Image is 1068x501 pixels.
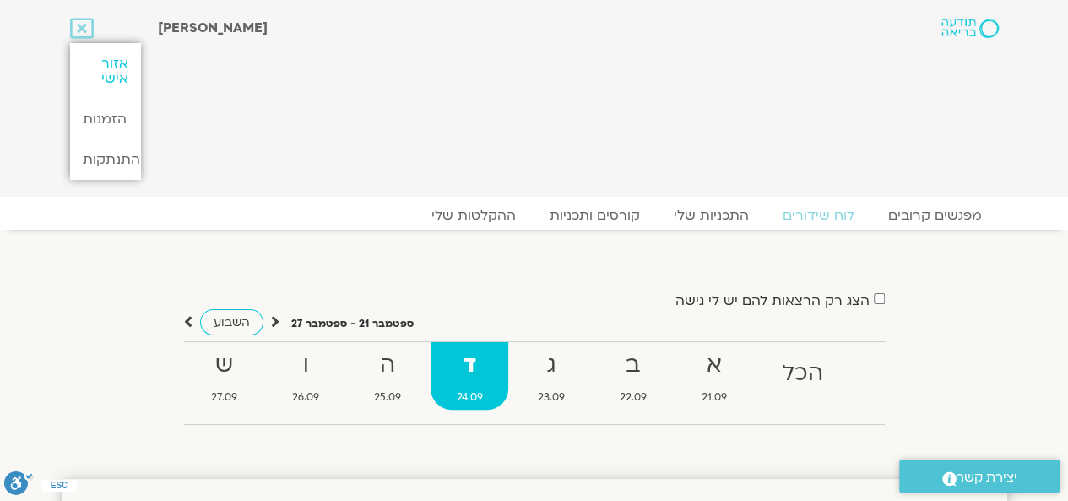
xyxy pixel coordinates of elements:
a: הכל [756,342,848,410]
a: הזמנות [70,99,141,139]
span: 23.09 [512,389,590,406]
strong: ו [267,346,345,384]
a: קורסים ותכניות [533,207,657,224]
strong: א [675,346,752,384]
a: מפגשים קרובים [871,207,999,224]
a: ו26.09 [267,342,345,410]
a: אזור אישי [70,43,141,99]
span: 27.09 [186,389,263,406]
strong: הכל [756,355,848,393]
a: א21.09 [675,342,752,410]
a: ש27.09 [186,342,263,410]
span: 25.09 [349,389,427,406]
span: 26.09 [267,389,345,406]
label: הצג רק הרצאות להם יש לי גישה [675,293,870,308]
strong: ב [594,346,672,384]
a: יצירת קשר [899,460,1060,493]
span: 21.09 [675,389,752,406]
strong: ש [186,346,263,384]
strong: ד [431,346,508,384]
a: לוח שידורים [766,207,871,224]
span: 22.09 [594,389,672,406]
nav: Menu [70,207,999,224]
span: 24.09 [431,389,508,406]
a: ד24.09 [431,342,508,410]
p: ספטמבר 21 - ספטמבר 27 [291,315,414,333]
strong: ג [512,346,590,384]
a: השבוע [200,309,263,335]
span: יצירת קשר [957,466,1017,489]
a: התכניות שלי [657,207,766,224]
span: השבוע [214,314,250,330]
a: ב22.09 [594,342,672,410]
a: ג23.09 [512,342,590,410]
span: [PERSON_NAME] [158,19,268,37]
a: התנתקות [70,139,141,180]
a: ה25.09 [349,342,427,410]
strong: ה [349,346,427,384]
a: ההקלטות שלי [415,207,533,224]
